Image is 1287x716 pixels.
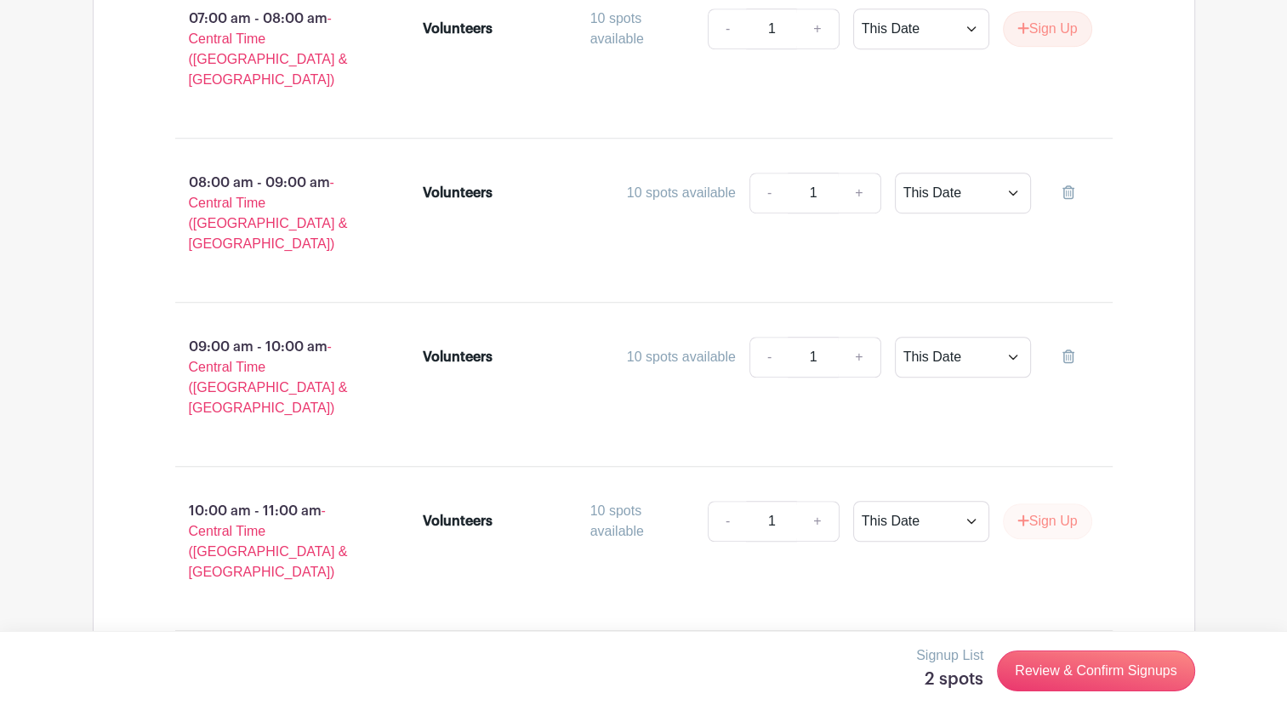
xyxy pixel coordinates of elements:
a: - [708,9,747,49]
div: 10 spots available [590,9,694,49]
p: 08:00 am - 09:00 am [148,166,396,261]
a: + [796,501,839,542]
div: Volunteers [423,511,493,531]
div: Volunteers [423,183,493,203]
a: - [749,173,789,213]
div: 10 spots available [627,347,736,367]
div: 10 spots available [627,183,736,203]
p: 07:00 am - 08:00 am [148,2,396,97]
p: 10:00 am - 11:00 am [148,494,396,589]
div: Volunteers [423,347,493,367]
a: + [838,337,880,378]
button: Sign Up [1003,11,1092,47]
p: 09:00 am - 10:00 am [148,330,396,425]
a: + [838,173,880,213]
p: Signup List [916,645,983,666]
a: + [796,9,839,49]
a: - [749,337,789,378]
a: Review & Confirm Signups [997,651,1194,691]
a: - [708,501,747,542]
button: Sign Up [1003,503,1092,539]
div: Volunteers [423,19,493,39]
h5: 2 spots [916,669,983,690]
div: 10 spots available [590,501,694,542]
